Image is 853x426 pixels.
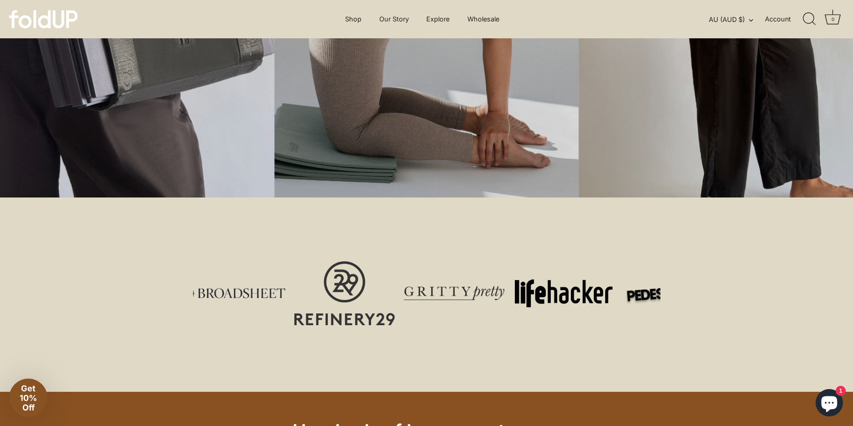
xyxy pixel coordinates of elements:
inbox-online-store-chat: Shopify online store chat [813,389,846,419]
a: Wholesale [459,10,507,28]
span: Get 10% Off [20,384,37,412]
div: 0 [828,15,837,24]
a: Explore [419,10,458,28]
img: broadsheet-logo.png [184,279,285,307]
button: AU (AUD $) [709,16,763,24]
img: gritty_pretty_logo_dark-1-web_1024x1024.png [403,286,504,300]
div: Primary navigation [323,10,522,28]
div: Get 10% Off [9,379,47,417]
a: Search [800,9,820,29]
img: Refinery29_logo-svg.png [294,261,394,325]
a: Shop [337,10,370,28]
a: Account [765,14,807,25]
a: Our Story [371,10,417,28]
img: image-asset.png [513,280,613,307]
img: pedestrian-tv-logo.png [623,265,723,321]
a: Cart [823,9,843,29]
